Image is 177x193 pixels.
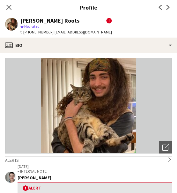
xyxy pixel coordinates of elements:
[23,185,167,191] div: Alert
[18,169,172,174] p: – INTERNAL NOTE
[54,30,112,34] span: | [EMAIL_ADDRESS][DOMAIN_NAME]
[5,156,172,163] div: Alerts
[18,164,172,169] p: [DATE]
[5,58,172,154] img: Crew avatar or photo
[159,141,172,154] div: Open photos pop-in
[20,30,54,34] span: t. [PHONE_NUMBER]
[23,185,28,191] span: !
[18,175,172,181] div: [PERSON_NAME]
[20,18,79,24] div: [PERSON_NAME] Roots
[106,18,112,24] span: !
[24,24,40,29] span: Not rated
